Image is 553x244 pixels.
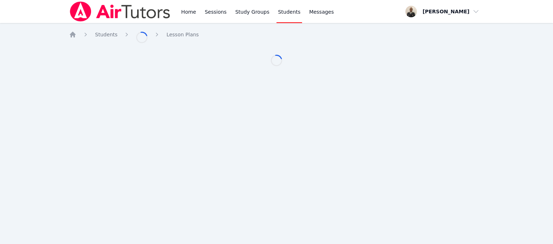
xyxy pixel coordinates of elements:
[69,26,484,43] nav: Breadcrumb
[166,31,199,38] a: Lesson Plans
[95,32,117,37] span: Students
[309,8,334,15] span: Messages
[166,32,199,37] span: Lesson Plans
[69,1,171,22] img: Air Tutors
[95,31,117,38] a: Students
